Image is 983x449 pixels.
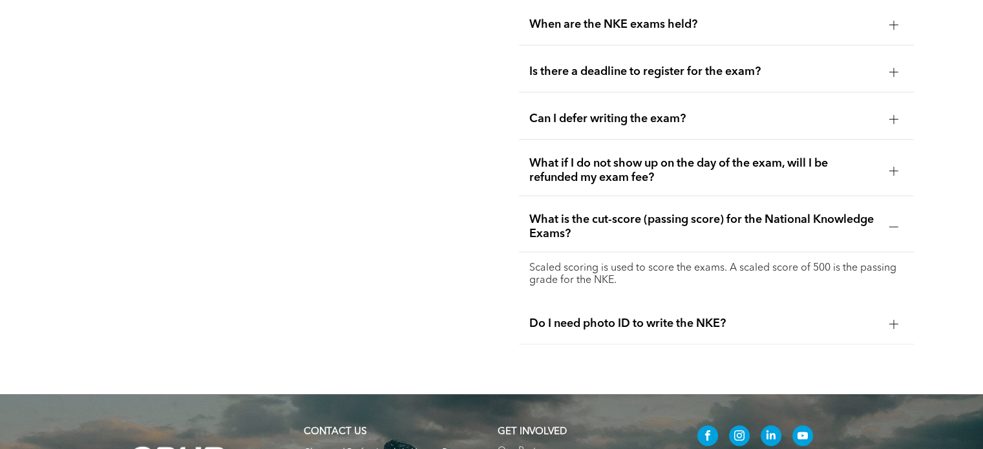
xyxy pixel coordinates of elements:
[729,425,750,449] a: instagram
[529,262,903,287] p: Scaled scoring is used to score the exams. A scaled score of 500 is the passing grade for the NKE.
[529,156,878,185] span: What if I do not show up on the day of the exam, will I be refunded my exam fee?
[304,427,366,437] a: CONTACT US
[498,427,567,437] span: GET INVOLVED
[529,112,878,126] span: Can I defer writing the exam?
[697,425,718,449] a: facebook
[529,317,878,331] span: Do I need photo ID to write the NKE?
[529,213,878,241] span: What is the cut-score (passing score) for the National Knowledge Exams?
[792,425,813,449] a: youtube
[529,17,878,32] span: When are the NKE exams held?
[761,425,781,449] a: linkedin
[529,65,878,79] span: Is there a deadline to register for the exam?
